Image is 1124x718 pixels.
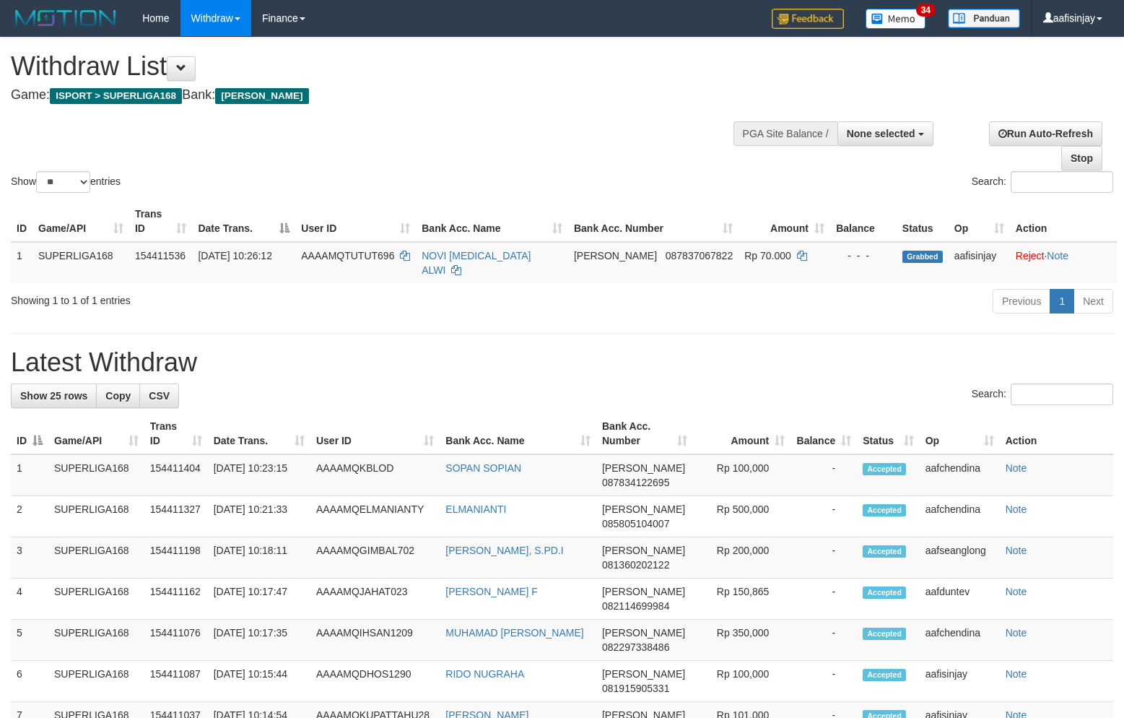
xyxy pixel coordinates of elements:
[11,620,48,661] td: 5
[602,627,685,639] span: [PERSON_NAME]
[790,579,857,620] td: -
[310,413,440,454] th: User ID: activate to sort column ascending
[693,413,791,454] th: Amount: activate to sort column ascending
[790,496,857,537] td: -
[666,250,733,261] span: Copy 087837067822 to clipboard
[1061,146,1102,170] a: Stop
[144,496,208,537] td: 154411327
[693,496,791,537] td: Rp 500,000
[96,384,140,408] a: Copy
[11,454,48,496] td: 1
[790,661,857,702] td: -
[920,620,1000,661] td: aafchendina
[790,620,857,661] td: -
[144,579,208,620] td: 154411162
[48,496,144,537] td: SUPERLIGA168
[11,348,1113,377] h1: Latest Withdraw
[1011,384,1113,405] input: Search:
[790,454,857,496] td: -
[602,477,669,488] span: Copy 087834122695 to clipboard
[1006,462,1027,474] a: Note
[790,413,857,454] th: Balance: activate to sort column ascending
[1047,250,1068,261] a: Note
[744,250,791,261] span: Rp 70.000
[602,600,669,612] span: Copy 082114699984 to clipboard
[602,683,669,694] span: Copy 081915905331 to clipboard
[863,504,906,516] span: Accepted
[422,250,531,276] a: NOVI [MEDICAL_DATA] ALWI
[1006,627,1027,639] a: Note
[1050,289,1074,313] a: 1
[993,289,1050,313] a: Previous
[48,620,144,661] td: SUPERLIGA168
[837,121,933,146] button: None selected
[416,201,568,242] th: Bank Acc. Name: activate to sort column ascending
[445,586,538,597] a: [PERSON_NAME] F
[11,242,32,283] td: 1
[144,537,208,579] td: 154411198
[445,545,563,556] a: [PERSON_NAME], S.PD.I
[11,496,48,537] td: 2
[11,7,121,29] img: MOTION_logo.png
[857,413,919,454] th: Status: activate to sort column ascending
[902,251,943,263] span: Grabbed
[972,384,1113,405] label: Search:
[440,413,596,454] th: Bank Acc. Name: activate to sort column ascending
[48,661,144,702] td: SUPERLIGA168
[11,201,32,242] th: ID
[916,4,936,17] span: 34
[920,579,1000,620] td: aafduntev
[1010,242,1117,283] td: ·
[568,201,739,242] th: Bank Acc. Number: activate to sort column ascending
[445,668,524,680] a: RIDO NUGRAHA
[574,250,657,261] span: [PERSON_NAME]
[48,454,144,496] td: SUPERLIGA168
[602,668,685,680] span: [PERSON_NAME]
[949,201,1010,242] th: Op: activate to sort column ascending
[310,454,440,496] td: AAAAMQKBLOD
[144,413,208,454] th: Trans ID: activate to sort column ascending
[693,537,791,579] td: Rp 200,000
[1000,413,1113,454] th: Action
[20,390,87,402] span: Show 25 rows
[602,462,685,474] span: [PERSON_NAME]
[1010,201,1117,242] th: Action
[198,250,271,261] span: [DATE] 10:26:12
[863,628,906,640] span: Accepted
[1011,171,1113,193] input: Search:
[920,454,1000,496] td: aafchendina
[11,171,121,193] label: Show entries
[139,384,179,408] a: CSV
[445,503,506,515] a: ELMANIANTI
[301,250,394,261] span: AAAAMQTUTUT696
[192,201,295,242] th: Date Trans.: activate to sort column descending
[949,242,1010,283] td: aafisinjay
[693,661,791,702] td: Rp 100,000
[920,537,1000,579] td: aafseanglong
[602,503,685,515] span: [PERSON_NAME]
[208,620,310,661] td: [DATE] 10:17:35
[149,390,170,402] span: CSV
[445,627,583,639] a: MUHAMAD [PERSON_NAME]
[36,171,90,193] select: Showentries
[135,250,186,261] span: 154411536
[847,128,915,139] span: None selected
[920,496,1000,537] td: aafchendina
[972,171,1113,193] label: Search:
[602,545,685,556] span: [PERSON_NAME]
[144,661,208,702] td: 154411087
[11,413,48,454] th: ID: activate to sort column descending
[144,620,208,661] td: 154411076
[310,620,440,661] td: AAAAMQIHSAN1209
[602,559,669,571] span: Copy 081360202122 to clipboard
[863,669,906,681] span: Accepted
[11,384,97,408] a: Show 25 rows
[310,579,440,620] td: AAAAMQJAHAT023
[208,537,310,579] td: [DATE] 10:18:11
[693,579,791,620] td: Rp 150,865
[295,201,416,242] th: User ID: activate to sort column ascending
[144,454,208,496] td: 154411404
[863,587,906,599] span: Accepted
[866,9,926,29] img: Button%20Memo.svg
[920,413,1000,454] th: Op: activate to sort column ascending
